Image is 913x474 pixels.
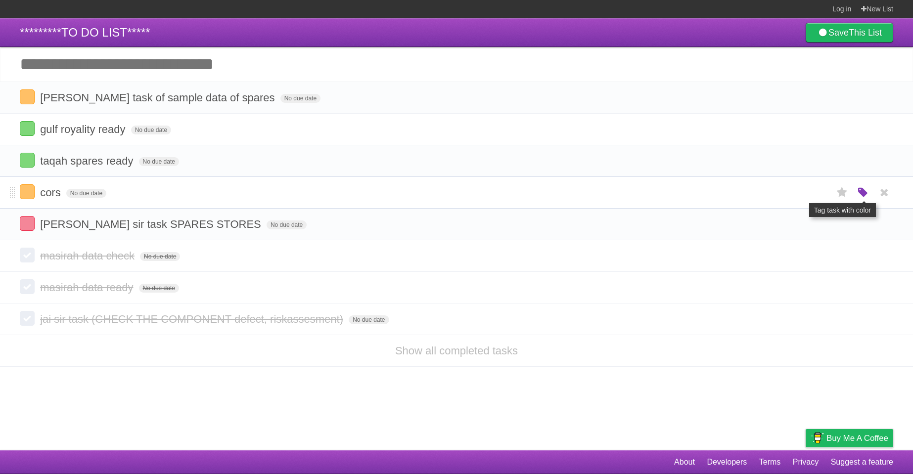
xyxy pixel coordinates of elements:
a: Privacy [793,453,819,472]
span: No due date [131,126,171,134]
a: Suggest a feature [831,453,893,472]
img: Buy me a coffee [811,430,824,446]
a: Show all completed tasks [395,345,518,357]
a: Terms [759,453,781,472]
span: No due date [280,94,320,103]
span: cors [40,186,63,199]
span: No due date [140,252,180,261]
span: Buy me a coffee [826,430,888,447]
label: Done [20,311,35,326]
span: jai sir task (CHECK THE COMPONENT defect, riskassesment) [40,313,346,325]
a: SaveThis List [806,23,893,43]
span: No due date [139,284,179,293]
label: Done [20,216,35,231]
label: Star task [833,184,852,201]
label: Done [20,248,35,262]
span: [PERSON_NAME] sir task SPARES STORES [40,218,264,230]
a: Buy me a coffee [806,429,893,447]
span: [PERSON_NAME] task of sample data of spares [40,91,277,104]
span: No due date [139,157,179,166]
label: Done [20,121,35,136]
a: About [674,453,695,472]
label: Done [20,279,35,294]
span: masirah data ready [40,281,136,294]
a: Developers [707,453,747,472]
span: No due date [66,189,106,198]
span: masirah data check [40,250,137,262]
label: Done [20,184,35,199]
span: taqah spares ready [40,155,136,167]
label: Done [20,153,35,168]
span: No due date [267,220,307,229]
b: This List [849,28,882,38]
label: Done [20,89,35,104]
span: No due date [349,315,389,324]
span: gulf royality ready [40,123,128,135]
